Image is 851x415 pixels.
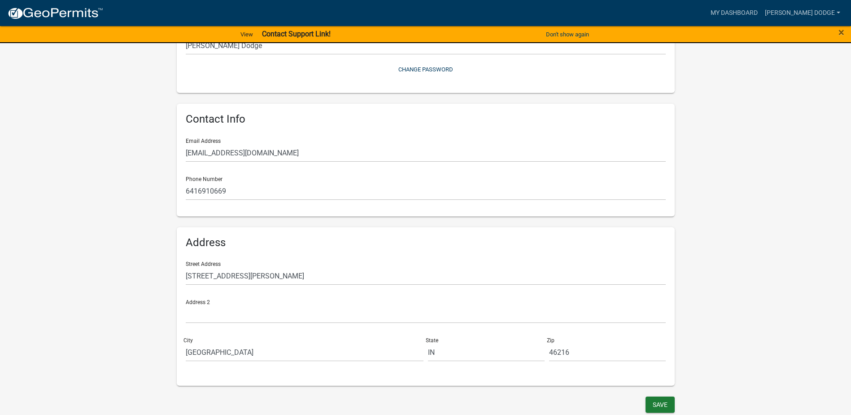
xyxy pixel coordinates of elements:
h6: Address [186,236,666,249]
button: Close [838,27,844,38]
button: Save [646,397,675,413]
a: My Dashboard [707,4,761,22]
button: Don't show again [542,27,593,42]
span: × [838,26,844,39]
h6: Contact Info [186,113,666,126]
button: Change Password [186,62,666,77]
a: View [237,27,257,42]
a: [PERSON_NAME] Dodge [761,4,844,22]
strong: Contact Support Link! [262,30,331,38]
